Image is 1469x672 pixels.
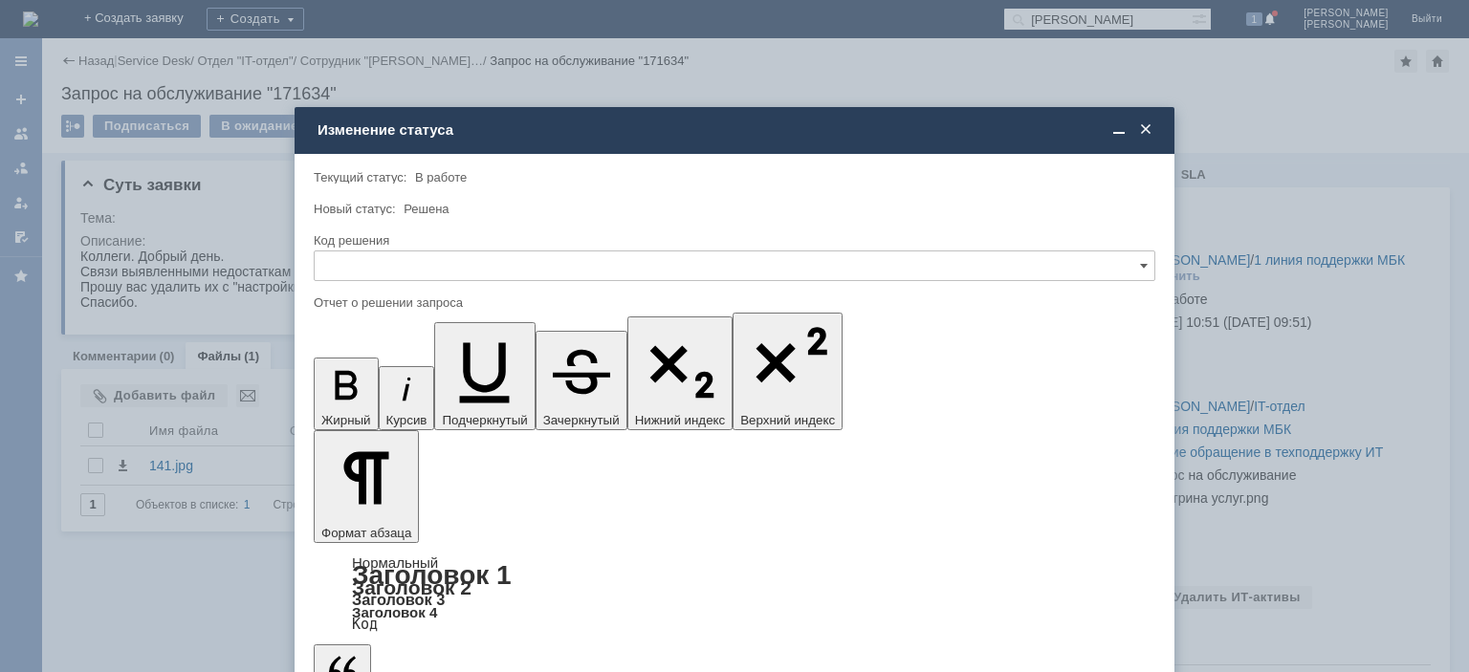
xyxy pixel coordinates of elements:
[352,591,445,608] a: Заголовок 3
[536,331,627,430] button: Зачеркнутый
[314,358,379,430] button: Жирный
[314,556,1155,631] div: Формат абзаца
[415,170,467,184] span: В работе
[379,366,435,430] button: Курсив
[314,296,1151,309] div: Отчет о решении запроса
[314,430,419,543] button: Формат абзаца
[314,170,406,184] label: Текущий статус:
[386,413,428,427] span: Курсив
[314,202,396,216] label: Новый статус:
[352,616,378,633] a: Код
[1109,121,1129,139] span: Свернуть (Ctrl + M)
[352,604,437,620] a: Заголовок 4
[352,554,438,571] a: Нормальный
[442,413,527,427] span: Подчеркнутый
[318,121,1155,139] div: Изменение статуса
[543,413,620,427] span: Зачеркнутый
[1136,121,1155,139] span: Закрыть
[321,413,371,427] span: Жирный
[352,576,471,598] a: Заголовок 2
[627,316,734,430] button: Нижний индекс
[404,202,449,216] span: Решена
[733,313,843,430] button: Верхний индекс
[321,526,411,540] span: Формат абзаца
[434,322,535,430] button: Подчеркнутый
[740,413,835,427] span: Верхний индекс
[314,234,1151,247] div: Код решения
[635,413,726,427] span: Нижний индекс
[352,560,512,590] a: Заголовок 1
